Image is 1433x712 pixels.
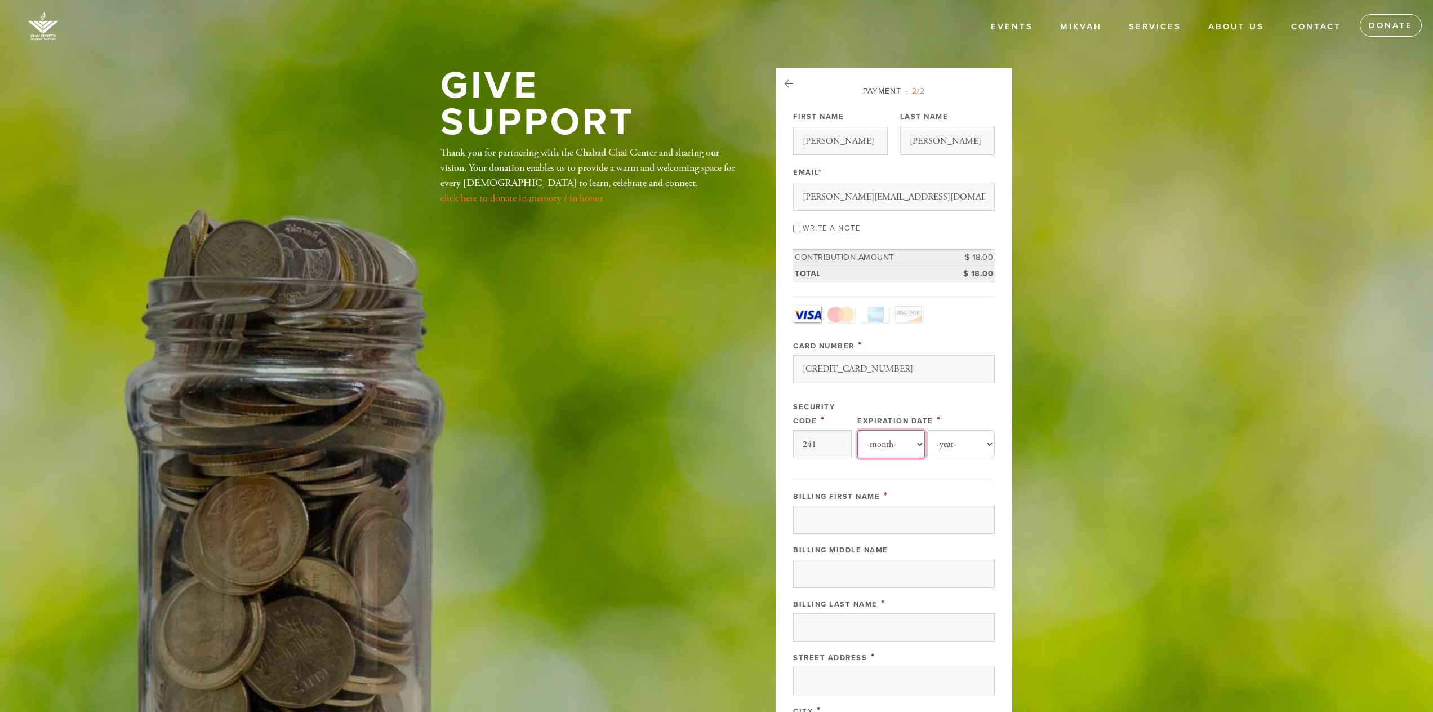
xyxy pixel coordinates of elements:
span: This field is required. [884,489,888,502]
a: click here to donate in memory / in honor [440,192,603,205]
label: Write a note [803,224,860,233]
span: This field is required. [881,597,885,609]
label: Street Address [793,653,867,662]
img: image%20%281%29.png [17,6,69,46]
span: This field is required. [818,168,822,177]
span: This field is required. [871,651,875,663]
a: Mikvah [1052,16,1110,38]
a: Discover [894,306,923,322]
label: Expiration Date [857,417,933,426]
a: About Us [1200,16,1272,38]
select: Expiration Date year [927,430,995,458]
td: Contribution Amount [793,250,944,266]
h1: Give Support [440,68,739,140]
span: 2 [912,86,917,96]
a: Donate [1360,14,1422,37]
label: First Name [793,112,844,122]
label: Security Code [793,403,835,426]
label: Billing Last Name [793,600,878,609]
a: Amex [861,306,889,322]
select: Expiration Date month [857,430,925,458]
a: Events [982,16,1042,38]
td: $ 18.00 [944,266,995,282]
span: This field is required. [858,339,862,351]
span: This field is required. [821,414,825,426]
div: Payment [793,85,995,97]
label: Billing Middle Name [793,546,888,555]
label: Last Name [900,112,949,122]
span: This field is required. [937,414,941,426]
td: $ 18.00 [944,250,995,266]
a: Visa [793,306,821,322]
a: MasterCard [827,306,855,322]
label: Card Number [793,342,855,351]
a: Services [1120,16,1190,38]
a: Contact [1283,16,1350,38]
span: /2 [905,86,925,96]
td: Total [793,266,944,282]
label: Email [793,167,822,178]
div: Thank you for partnering with the Chabad Chai Center and sharing our vision. Your donation enable... [440,145,739,206]
label: Billing First Name [793,492,880,501]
